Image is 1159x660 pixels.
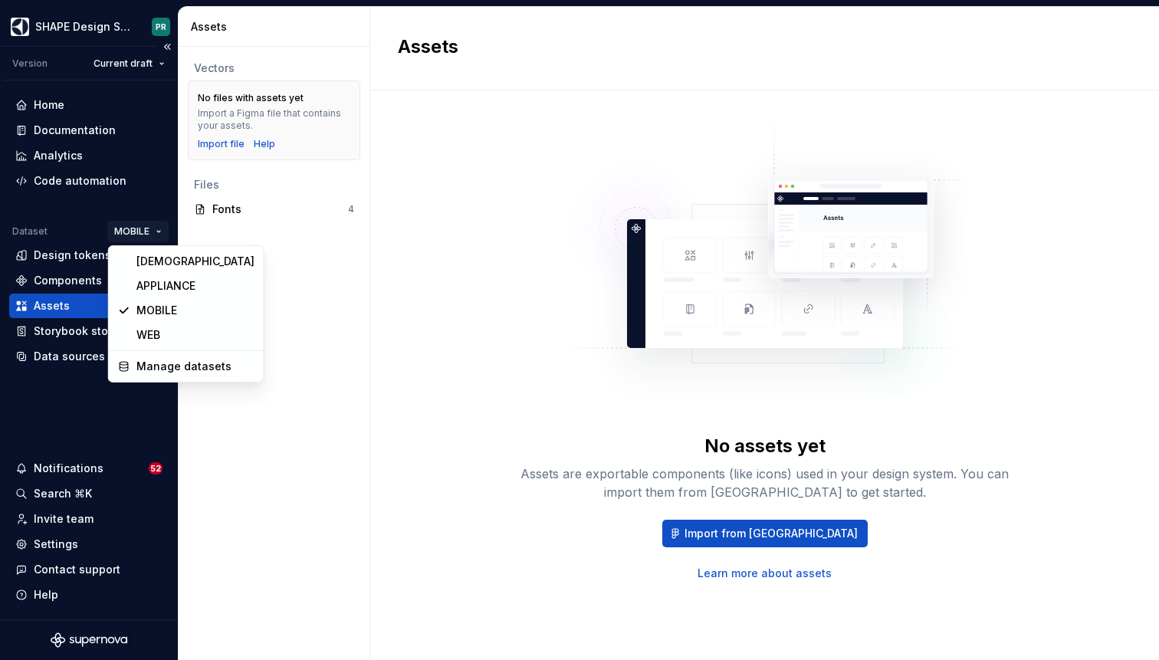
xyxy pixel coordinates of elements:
[136,278,254,294] div: APPLIANCE
[112,354,261,379] a: Manage datasets
[136,303,254,318] div: MOBILE
[136,327,254,343] div: WEB
[136,359,254,374] div: Manage datasets
[136,254,254,269] div: [DEMOGRAPHIC_DATA]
